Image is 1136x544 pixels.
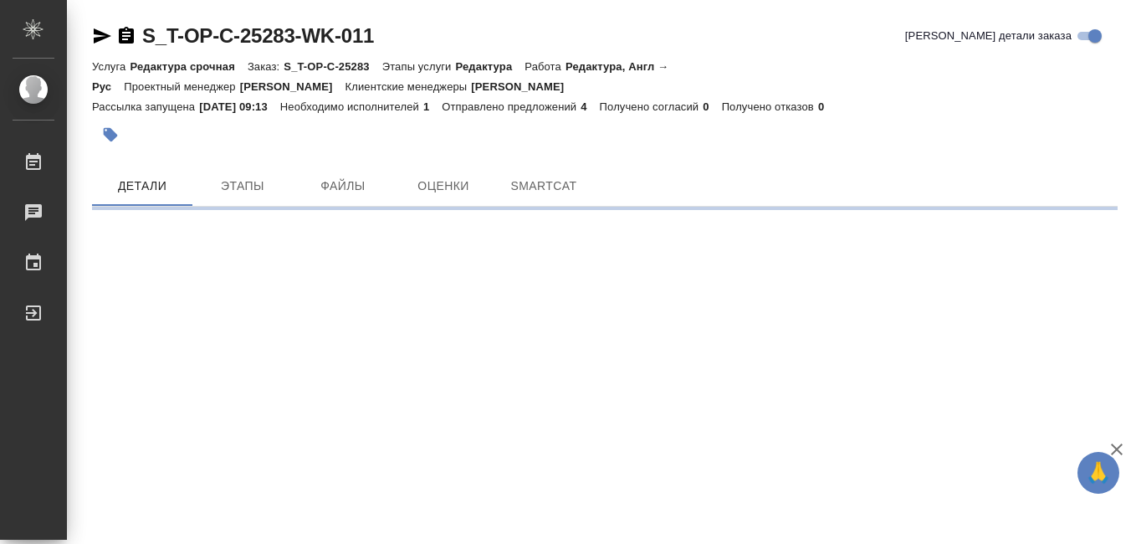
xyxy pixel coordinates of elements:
a: S_T-OP-C-25283-WK-011 [142,24,374,47]
p: Проектный менеджер [124,80,239,93]
p: Клиентские менеджеры [345,80,472,93]
p: 4 [581,100,599,113]
span: [PERSON_NAME] детали заказа [905,28,1072,44]
span: SmartCat [504,176,584,197]
span: Файлы [303,176,383,197]
p: Рассылка запущена [92,100,199,113]
span: Этапы [202,176,283,197]
p: Редактура [456,60,525,73]
p: 0 [703,100,721,113]
span: Оценки [403,176,484,197]
button: Скопировать ссылку для ЯМессенджера [92,26,112,46]
span: 🙏 [1084,455,1113,490]
p: Этапы услуги [382,60,456,73]
p: [PERSON_NAME] [471,80,576,93]
span: Детали [102,176,182,197]
p: Заказ: [248,60,284,73]
button: Добавить тэг [92,116,129,153]
p: S_T-OP-C-25283 [284,60,381,73]
p: Необходимо исполнителей [280,100,423,113]
p: 0 [818,100,837,113]
p: Работа [525,60,565,73]
p: [DATE] 09:13 [199,100,280,113]
p: Получено отказов [722,100,818,113]
p: [PERSON_NAME] [240,80,345,93]
p: Получено согласий [600,100,704,113]
p: Редактура срочная [130,60,247,73]
p: Услуга [92,60,130,73]
p: 1 [423,100,442,113]
button: Скопировать ссылку [116,26,136,46]
p: Отправлено предложений [442,100,581,113]
button: 🙏 [1077,452,1119,494]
